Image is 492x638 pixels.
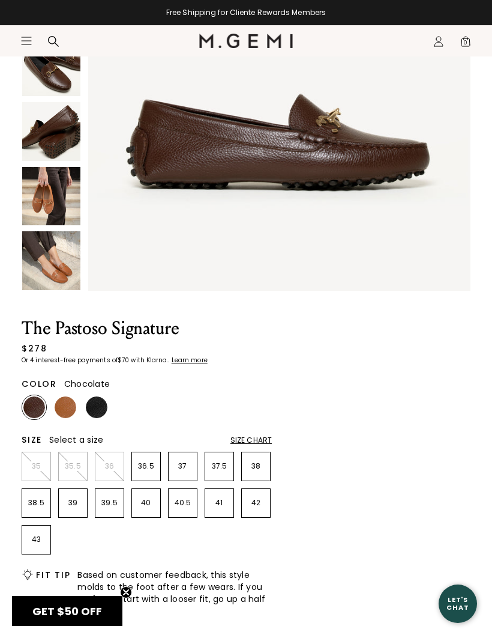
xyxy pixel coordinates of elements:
div: $278 [22,342,47,354]
span: Based on customer feedback, this style molds to the foot after a few wears. If you prefer to star... [77,569,272,617]
klarna-placement-style-body: Or 4 interest-free payments of [22,356,118,365]
img: M.Gemi [199,34,293,48]
img: Chocolate [23,396,45,418]
div: Size Chart [230,436,272,445]
img: Tan [55,396,76,418]
p: 42 [242,498,270,508]
p: 36.5 [132,461,160,471]
img: Black [86,396,107,418]
klarna-placement-style-cta: Learn more [172,356,208,365]
h1: The Pastoso Signature [22,320,272,338]
p: 36 [95,461,124,471]
p: 37.5 [205,461,233,471]
a: Learn more [170,357,208,364]
p: 40.5 [169,498,197,508]
h2: Color [22,379,57,389]
p: 40 [132,498,160,508]
p: 37 [169,461,197,471]
img: The Pastoso Signature [22,231,80,290]
klarna-placement-style-body: with Klarna [131,356,170,365]
klarna-placement-style-amount: $70 [118,356,129,365]
button: Open site menu [20,35,32,47]
h2: Size [22,435,42,445]
button: Close teaser [120,586,132,598]
img: The Pastoso Signature [22,167,80,225]
h2: Fit Tip [36,570,70,580]
div: Let's Chat [439,596,477,611]
span: 0 [460,38,472,50]
p: 38.5 [22,498,50,508]
p: 39 [59,498,87,508]
img: The Pastoso Signature [22,102,80,160]
p: 38 [242,461,270,471]
span: Select a size [49,434,103,446]
p: 41 [205,498,233,508]
p: 43 [22,535,50,544]
p: 35 [22,461,50,471]
span: GET $50 OFF [32,604,102,619]
span: Chocolate [64,378,110,390]
p: 39.5 [95,498,124,508]
p: 35.5 [59,461,87,471]
div: GET $50 OFFClose teaser [12,596,122,626]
